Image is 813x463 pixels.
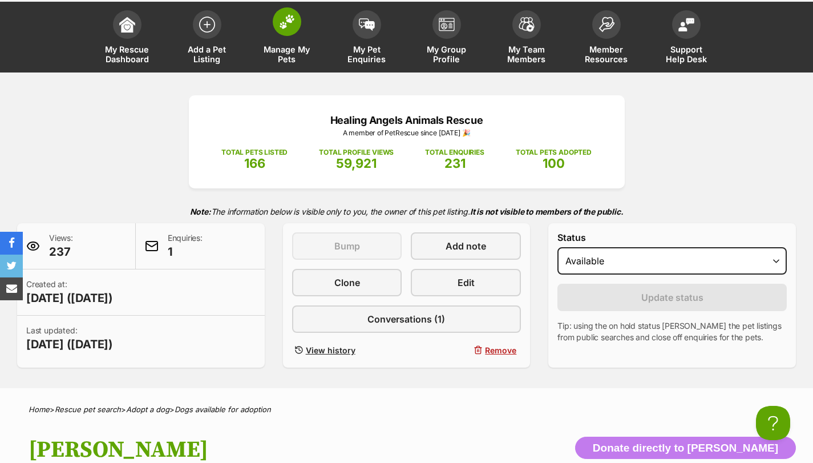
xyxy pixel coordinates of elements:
[439,18,455,31] img: group-profile-icon-3fa3cf56718a62981997c0bc7e787c4b2cf8bcc04b72c1350f741eb67cf2f40e.svg
[411,232,521,260] a: Add note
[641,291,703,304] span: Update status
[575,437,796,460] button: Donate directly to [PERSON_NAME]
[292,342,402,359] a: View history
[206,128,608,138] p: A member of PetRescue since [DATE] 🎉
[17,200,796,223] p: The information below is visible only to you, the owner of this pet listing.
[29,405,50,414] a: Home
[279,14,295,29] img: manage-my-pets-icon-02211641906a0b7f246fdf0571729dbe1e7629f14944591b6c1af311fb30b64b.svg
[119,17,135,33] img: dashboard-icon-eb2f2d2d3e046f16d808141f083e7271f6b2e854fb5c12c21221c1fb7104beca.svg
[26,290,113,306] span: [DATE] ([DATE])
[487,5,567,73] a: My Team Members
[334,239,360,253] span: Bump
[458,276,475,289] span: Edit
[175,405,271,414] a: Dogs available for adoption
[425,147,484,158] p: TOTAL ENQUIRIES
[26,325,113,352] p: Last updated:
[446,239,486,253] span: Add note
[756,406,790,440] iframe: Help Scout Beacon - Open
[411,342,521,359] button: Remove
[421,45,472,64] span: My Group Profile
[598,17,614,32] img: member-resources-icon-8e73f808a243e03378d46382f2149f9095a855e16c252ad45f914b54edf8863c.svg
[26,279,113,306] p: Created at:
[519,17,535,32] img: team-members-icon-5396bd8760b3fe7c0b43da4ab00e1e3bb1a5d9ba89233759b79545d2d3fc5d0d.svg
[678,18,694,31] img: help-desk-icon-fdf02630f3aa405de69fd3d07c3f3aa587a6932b1a1747fa1d2bba05be0121f9.svg
[367,312,445,326] span: Conversations (1)
[359,18,375,31] img: pet-enquiries-icon-7e3ad2cf08bfb03b45e93fb7055b45f3efa6380592205ae92323e6603595dc1f.svg
[49,232,73,260] p: Views:
[102,45,153,64] span: My Rescue Dashboard
[292,269,402,296] a: Clone
[167,5,247,73] a: Add a Pet Listing
[206,112,608,128] p: Healing Angels Animals Rescue
[341,45,393,64] span: My Pet Enquiries
[126,405,169,414] a: Adopt a dog
[306,344,355,356] span: View history
[29,437,496,463] h1: [PERSON_NAME]
[557,284,787,311] button: Update status
[168,244,203,260] span: 1
[55,405,121,414] a: Rescue pet search
[581,45,632,64] span: Member Resources
[247,5,327,73] a: Manage My Pets
[567,5,646,73] a: Member Resources
[292,232,402,260] button: Bump
[261,45,313,64] span: Manage My Pets
[292,305,521,333] a: Conversations (1)
[516,147,592,158] p: TOTAL PETS ADOPTED
[181,45,233,64] span: Add a Pet Listing
[485,344,516,356] span: Remove
[543,156,565,171] span: 100
[168,232,203,260] p: Enquiries:
[199,17,215,33] img: add-pet-listing-icon-0afa8454b4691262ce3f59096e99ab1cd57d4a30225e0717b998d2c9b9846f56.svg
[411,269,521,296] a: Edit
[501,45,552,64] span: My Team Members
[49,244,73,260] span: 237
[407,5,487,73] a: My Group Profile
[661,45,712,64] span: Support Help Desk
[327,5,407,73] a: My Pet Enquiries
[557,232,787,243] label: Status
[26,336,113,352] span: [DATE] ([DATE])
[244,156,265,171] span: 166
[646,5,726,73] a: Support Help Desk
[221,147,288,158] p: TOTAL PETS LISTED
[334,276,360,289] span: Clone
[319,147,394,158] p: TOTAL PROFILE VIEWS
[87,5,167,73] a: My Rescue Dashboard
[444,156,466,171] span: 231
[557,320,787,343] p: Tip: using the on hold status [PERSON_NAME] the pet listings from public searches and close off e...
[336,156,377,171] span: 59,921
[470,207,624,216] strong: It is not visible to members of the public.
[190,207,211,216] strong: Note:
